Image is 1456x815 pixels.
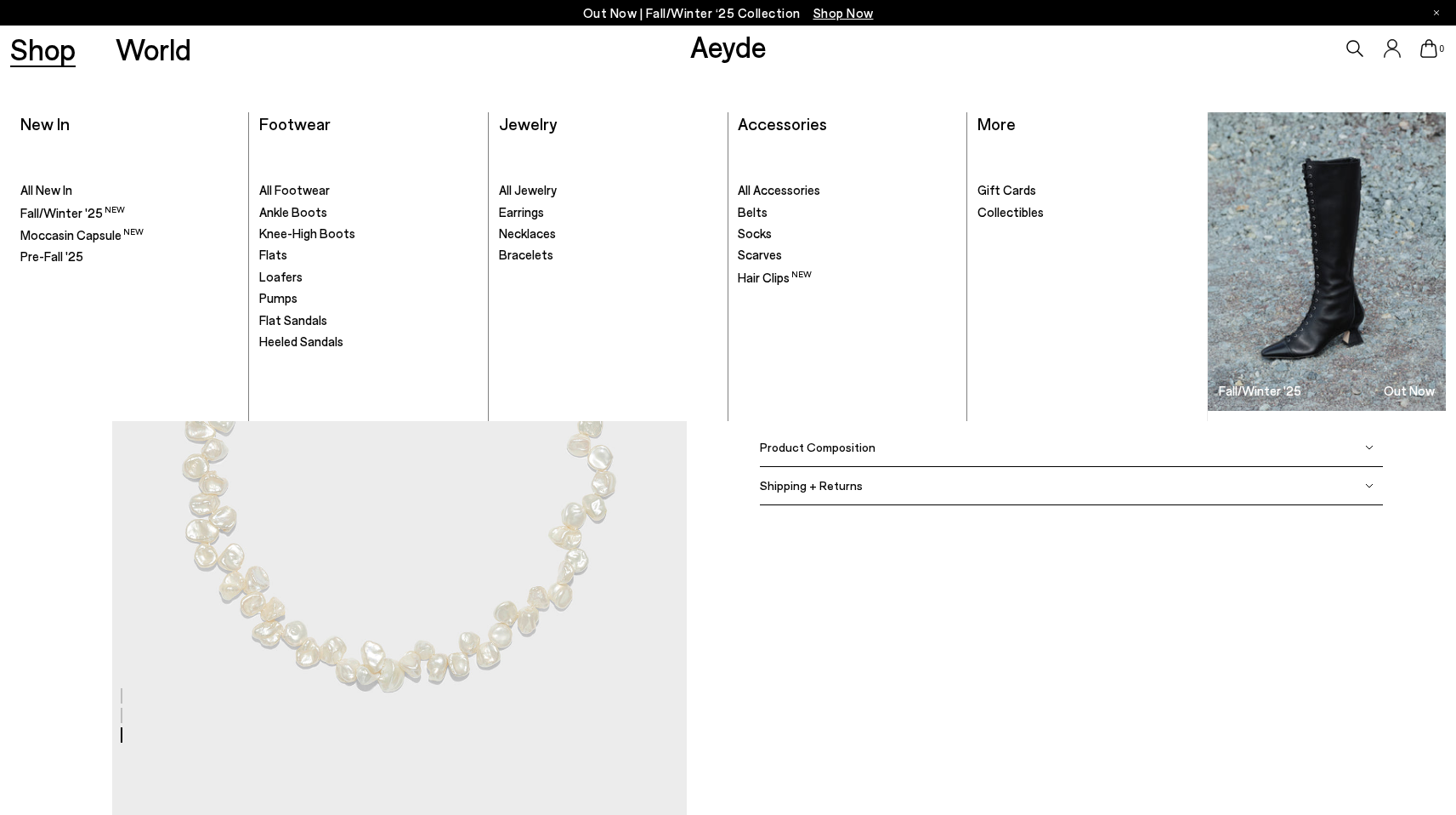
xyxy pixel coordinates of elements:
[20,182,239,199] a: All New In
[760,440,875,454] span: Product Composition
[20,227,144,242] span: Moccasin Capsule
[499,182,557,197] span: All Jewelry
[259,225,355,241] span: Knee-High Boots
[259,113,331,134] a: Footwear
[738,204,768,219] span: Belts
[259,333,478,351] a: Heeled Sandals
[977,113,1016,134] a: More
[499,247,553,262] span: Bracelets
[1208,112,1447,412] img: Group_1295_900x.jpg
[499,225,556,241] span: Necklaces
[738,204,956,221] a: Belts
[259,312,327,328] span: Flat Sandals
[813,5,874,20] span: Navigate to /collections/new-in
[499,204,544,219] span: Earrings
[499,204,717,221] a: Earrings
[20,248,239,265] a: Pre-Fall '25
[1437,44,1446,54] span: 0
[20,204,239,222] a: Fall/Winter '25
[20,182,72,197] span: All New In
[499,182,717,199] a: All Jewelry
[259,312,478,329] a: Flat Sandals
[259,225,478,242] a: Knee-High Boots
[738,113,827,134] a: Accessories
[738,225,772,241] span: Socks
[583,3,874,24] p: Out Now | Fall/Winter ‘25 Collection
[499,113,557,134] a: Jewelry
[259,247,478,264] a: Flats
[1365,482,1374,490] img: svg%3E
[977,204,1044,219] span: Collectibles
[116,34,191,64] a: World
[259,182,330,197] span: All Footwear
[738,247,956,264] a: Scarves
[20,226,239,244] a: Moccasin Capsule
[499,247,717,264] a: Bracelets
[738,182,956,199] a: All Accessories
[20,113,70,134] a: New In
[259,269,478,286] a: Loafers
[259,204,478,221] a: Ankle Boots
[977,204,1197,221] a: Collectibles
[259,290,478,307] a: Pumps
[977,182,1036,197] span: Gift Cards
[20,205,125,220] span: Fall/Winter '25
[1365,443,1374,452] img: svg%3E
[259,333,343,349] span: Heeled Sandals
[1208,112,1447,412] a: Fall/Winter '25 Out Now
[10,34,76,64] a: Shop
[259,204,327,219] span: Ankle Boots
[690,28,767,64] a: Aeyde
[259,182,478,199] a: All Footwear
[738,270,812,285] span: Hair Clips
[760,478,863,493] span: Shipping + Returns
[738,247,782,262] span: Scarves
[259,269,303,284] span: Loafers
[738,225,956,242] a: Socks
[738,182,820,197] span: All Accessories
[977,182,1197,199] a: Gift Cards
[499,225,717,242] a: Necklaces
[259,290,297,305] span: Pumps
[20,248,83,264] span: Pre-Fall '25
[1384,385,1435,397] h3: Out Now
[1219,385,1301,397] h3: Fall/Winter '25
[1420,39,1437,58] a: 0
[738,269,956,287] a: Hair Clips
[259,247,287,262] span: Flats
